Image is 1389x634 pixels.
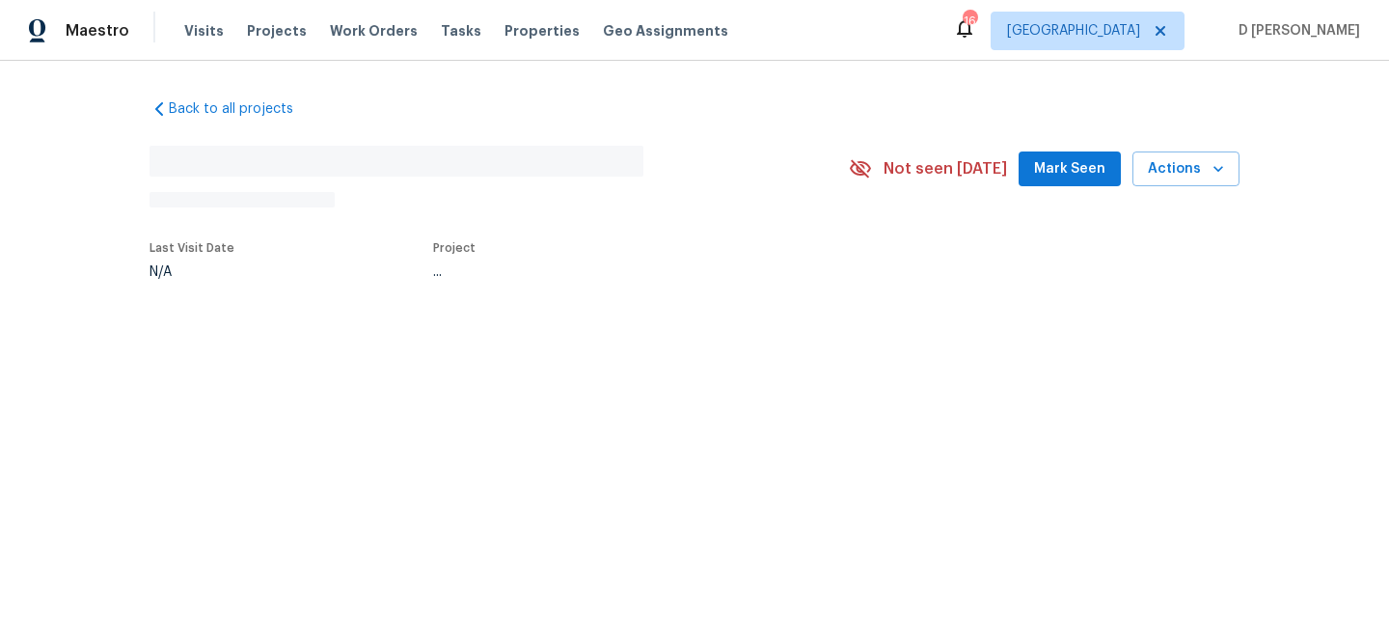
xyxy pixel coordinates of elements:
span: Work Orders [330,21,418,41]
span: Visits [184,21,224,41]
span: Projects [247,21,307,41]
div: 16 [963,12,976,31]
button: Mark Seen [1019,152,1121,187]
div: N/A [150,265,234,279]
button: Actions [1132,152,1239,187]
div: ... [433,265,803,279]
span: D [PERSON_NAME] [1231,21,1360,41]
span: Tasks [441,24,481,38]
span: Properties [504,21,580,41]
span: Not seen [DATE] [884,159,1007,179]
span: Maestro [66,21,129,41]
a: Back to all projects [150,99,335,119]
span: Mark Seen [1034,157,1105,181]
span: Geo Assignments [603,21,728,41]
span: [GEOGRAPHIC_DATA] [1007,21,1140,41]
span: Last Visit Date [150,242,234,254]
span: Actions [1148,157,1224,181]
span: Project [433,242,476,254]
